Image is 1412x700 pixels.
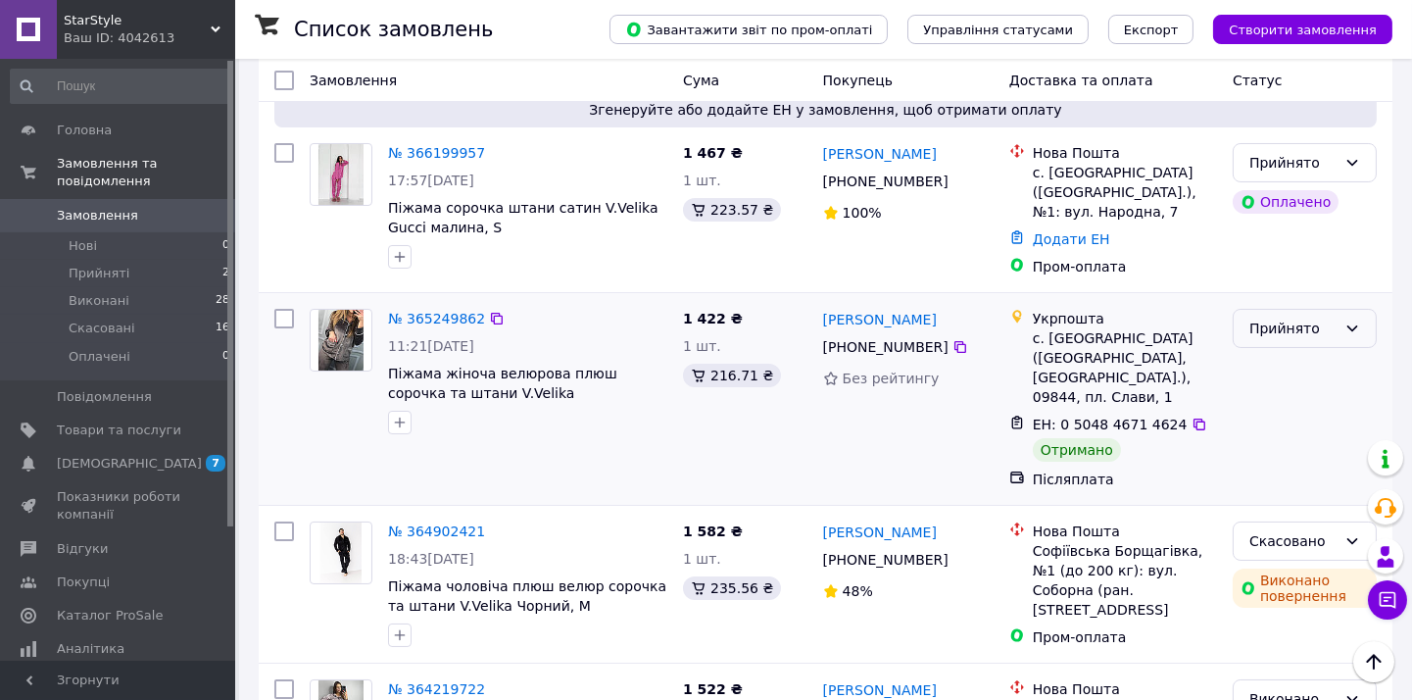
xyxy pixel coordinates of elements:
[69,265,129,282] span: Прийняті
[310,522,372,584] a: Фото товару
[57,422,181,439] span: Товари та послуги
[823,144,937,164] a: [PERSON_NAME]
[388,681,485,697] a: № 364219722
[1033,627,1217,647] div: Пром-оплата
[1233,569,1377,608] div: Виконано повернення
[683,311,743,326] span: 1 422 ₴
[57,574,110,591] span: Покупці
[310,73,397,88] span: Замовлення
[1033,417,1188,432] span: ЕН: 0 5048 4671 4624
[1033,257,1217,276] div: Пром-оплата
[57,207,138,225] span: Замовлення
[683,551,721,567] span: 1 шт.
[1033,679,1217,699] div: Нова Пошта
[907,15,1089,44] button: Управління статусами
[1033,470,1217,489] div: Післяплата
[388,551,474,567] span: 18:43[DATE]
[843,205,882,221] span: 100%
[823,680,937,700] a: [PERSON_NAME]
[819,168,952,195] div: [PHONE_NUMBER]
[1229,23,1377,37] span: Створити замовлення
[57,488,181,524] span: Показники роботи компанії
[57,607,163,625] span: Каталог ProSale
[69,348,130,366] span: Оплачені
[57,388,152,406] span: Повідомлення
[843,583,873,599] span: 48%
[1213,15,1392,44] button: Створити замовлення
[1033,143,1217,163] div: Нова Пошта
[10,69,231,104] input: Пошук
[320,523,361,583] img: Фото товару
[69,320,135,337] span: Скасовані
[625,21,872,38] span: Завантажити звіт по пром-оплаті
[57,155,235,190] span: Замовлення та повідомлення
[683,173,721,188] span: 1 шт.
[388,173,474,188] span: 17:57[DATE]
[282,100,1369,120] span: Згенеруйте або додайте ЕН у замовлення, щоб отримати оплату
[57,455,202,473] span: [DEMOGRAPHIC_DATA]
[683,681,743,697] span: 1 522 ₴
[1353,641,1394,682] button: Наверх
[683,145,743,161] span: 1 467 ₴
[1233,73,1283,88] span: Статус
[1033,541,1217,620] div: Софіївська Борщагівка, №1 (до 200 кг): вул. Соборна (ран. [STREET_ADDRESS]
[310,143,372,206] a: Фото товару
[64,29,235,47] div: Ваш ID: 4042613
[1033,309,1217,328] div: Укрпошта
[819,333,952,361] div: [PHONE_NUMBER]
[683,73,719,88] span: Cума
[683,338,721,354] span: 1 шт.
[1193,21,1392,36] a: Створити замовлення
[1033,163,1217,222] div: с. [GEOGRAPHIC_DATA] ([GEOGRAPHIC_DATA].), №1: вул. Народна, 7
[388,145,485,161] a: № 366199957
[388,200,658,235] a: Піжама сорочка штани сатин V.Velika Gucci малина, S
[683,364,781,387] div: 216.71 ₴
[683,524,743,539] span: 1 582 ₴
[819,546,952,574] div: [PHONE_NUMBER]
[216,292,229,310] span: 28
[388,311,485,326] a: № 365249862
[1249,530,1337,552] div: Скасовано
[1368,580,1407,620] button: Чат з покупцем
[823,310,937,329] a: [PERSON_NAME]
[69,292,129,310] span: Виконані
[609,15,888,44] button: Завантажити звіт по пром-оплаті
[57,122,112,139] span: Головна
[1249,318,1337,339] div: Прийнято
[1249,152,1337,174] div: Прийнято
[222,348,229,366] span: 0
[388,524,485,539] a: № 364902421
[1033,438,1121,462] div: Отримано
[388,366,617,421] a: Піжама жіноча велюрова плюш сорочка та штани V.Velika Коричневий, M
[683,576,781,600] div: 235.56 ₴
[388,578,666,614] a: Піжама чоловіча плюш велюр сорочка та штани V.Velika Чорний, M
[294,18,493,41] h1: Список замовлень
[206,455,225,472] span: 7
[222,237,229,255] span: 0
[1033,522,1217,541] div: Нова Пошта
[310,309,372,372] a: Фото товару
[1124,23,1179,37] span: Експорт
[388,338,474,354] span: 11:21[DATE]
[923,23,1073,37] span: Управління статусами
[57,640,124,658] span: Аналітика
[64,12,211,29] span: StarStyle
[1233,190,1339,214] div: Оплачено
[1009,73,1153,88] span: Доставка та оплата
[1033,328,1217,407] div: с. [GEOGRAPHIC_DATA] ([GEOGRAPHIC_DATA], [GEOGRAPHIC_DATA].), 09844, пл. Слави, 1
[318,144,365,205] img: Фото товару
[823,523,937,542] a: [PERSON_NAME]
[1033,231,1110,247] a: Додати ЕН
[216,320,229,337] span: 16
[57,540,108,558] span: Відгуки
[823,73,893,88] span: Покупець
[318,310,365,371] img: Фото товару
[222,265,229,282] span: 2
[843,371,940,386] span: Без рейтингу
[683,198,781,222] div: 223.57 ₴
[1108,15,1194,44] button: Експорт
[69,237,97,255] span: Нові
